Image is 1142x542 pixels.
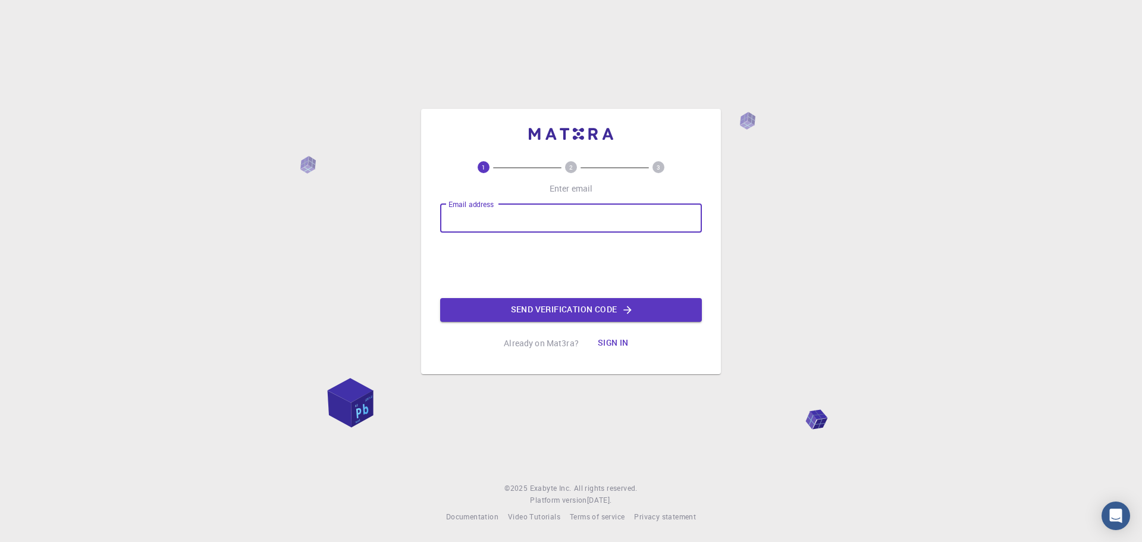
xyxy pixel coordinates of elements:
[530,483,572,494] a: Exabyte Inc.
[569,163,573,171] text: 2
[530,494,586,506] span: Platform version
[481,242,661,289] iframe: reCAPTCHA
[634,512,696,521] span: Privacy statement
[504,483,529,494] span: © 2025
[570,512,625,521] span: Terms of service
[634,511,696,523] a: Privacy statement
[448,199,494,209] label: Email address
[587,494,612,506] a: [DATE].
[530,483,572,493] span: Exabyte Inc.
[550,183,593,195] p: Enter email
[1102,502,1130,530] div: Open Intercom Messenger
[587,495,612,505] span: [DATE] .
[657,163,660,171] text: 3
[570,511,625,523] a: Terms of service
[446,511,498,523] a: Documentation
[508,511,560,523] a: Video Tutorials
[508,512,560,521] span: Video Tutorials
[440,298,702,322] button: Send verification code
[446,512,498,521] span: Documentation
[574,483,638,494] span: All rights reserved.
[482,163,485,171] text: 1
[504,337,579,349] p: Already on Mat3ra?
[588,331,638,355] button: Sign in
